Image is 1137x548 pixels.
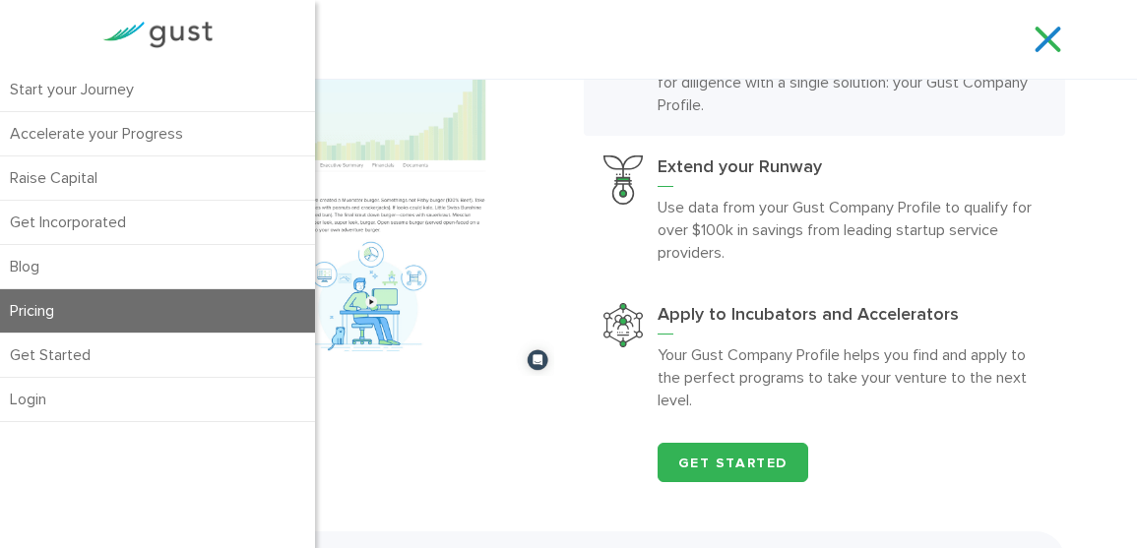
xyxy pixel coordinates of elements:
[658,303,1046,335] h3: Apply to Incubators and Accelerators
[658,155,1046,187] h3: Extend your Runway
[658,196,1046,264] p: Use data from your Gust Company Profile to qualify for over $100k in savings from leading startup...
[658,48,1046,116] p: Tell your story, communicate your progress, and prepare for diligence with a single solution: you...
[603,155,643,205] img: Extend Your Runway
[603,303,643,347] img: Apply To Incubators And Accelerators
[584,283,1066,431] a: Apply To Incubators And AcceleratorsApply to Incubators and AcceleratorsYour Gust Company Profile...
[658,443,809,482] a: Get Started
[102,22,213,48] img: Gust Logo
[584,136,1066,283] a: Extend Your RunwayExtend your RunwayUse data from your Gust Company Profile to qualify for over $...
[658,343,1046,411] p: Your Gust Company Profile helps you find and apply to the perfect programs to take your venture t...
